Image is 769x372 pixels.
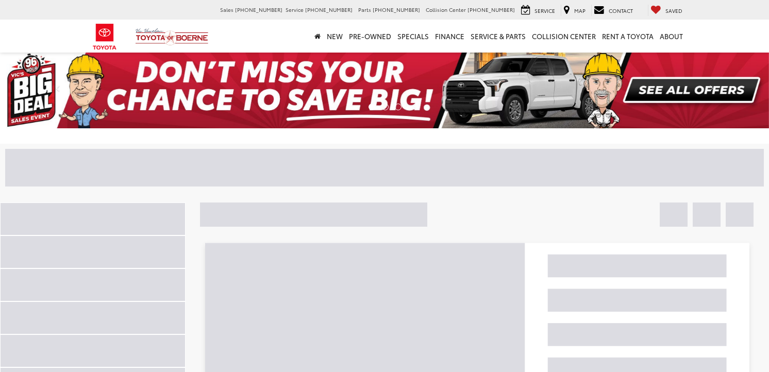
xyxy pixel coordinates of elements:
span: Sales [220,6,233,13]
span: Parts [358,6,371,13]
span: [PHONE_NUMBER] [305,6,353,13]
span: [PHONE_NUMBER] [373,6,420,13]
a: Rent a Toyota [599,20,657,53]
span: Map [574,7,586,14]
a: Pre-Owned [346,20,394,53]
a: Finance [432,20,467,53]
span: Saved [665,7,682,14]
img: Vic Vaughan Toyota of Boerne [135,28,209,46]
a: New [324,20,346,53]
span: Contact [609,7,633,14]
a: Specials [394,20,432,53]
span: [PHONE_NUMBER] [467,6,515,13]
span: Collision Center [426,6,466,13]
a: Home [311,20,324,53]
span: [PHONE_NUMBER] [235,6,282,13]
a: Service & Parts: Opens in a new tab [467,20,529,53]
img: Toyota [86,20,124,54]
a: My Saved Vehicles [648,5,685,16]
span: Service [286,6,304,13]
a: About [657,20,686,53]
a: Collision Center [529,20,599,53]
span: Service [534,7,555,14]
a: Service [519,5,558,16]
a: Contact [591,5,636,16]
a: Map [561,5,588,16]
